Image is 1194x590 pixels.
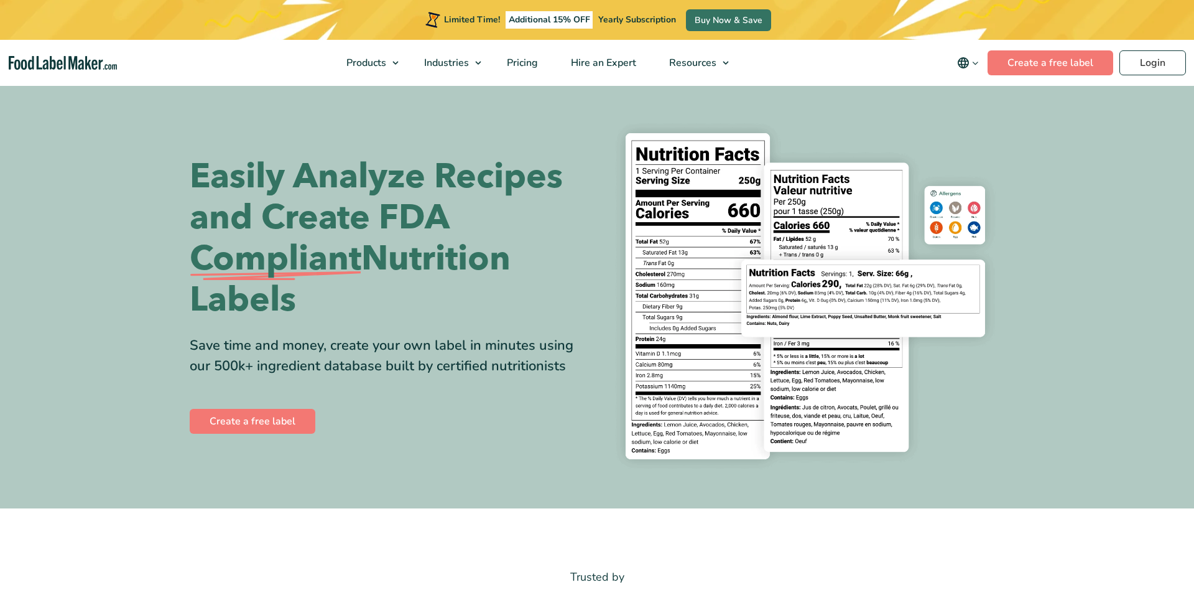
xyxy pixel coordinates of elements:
[190,568,1004,586] p: Trusted by
[686,9,771,31] a: Buy Now & Save
[408,40,488,86] a: Industries
[190,409,315,434] a: Create a free label
[491,40,552,86] a: Pricing
[444,14,500,26] span: Limited Time!
[420,56,470,70] span: Industries
[190,156,588,321] h1: Easily Analyze Recipes and Create FDA Nutrition Labels
[503,56,539,70] span: Pricing
[506,11,593,29] span: Additional 15% OFF
[988,50,1113,75] a: Create a free label
[330,40,405,86] a: Products
[653,40,735,86] a: Resources
[598,14,676,26] span: Yearly Subscription
[555,40,650,86] a: Hire an Expert
[1119,50,1186,75] a: Login
[567,56,637,70] span: Hire an Expert
[665,56,718,70] span: Resources
[190,335,588,377] div: Save time and money, create your own label in minutes using our 500k+ ingredient database built b...
[343,56,387,70] span: Products
[190,238,361,279] span: Compliant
